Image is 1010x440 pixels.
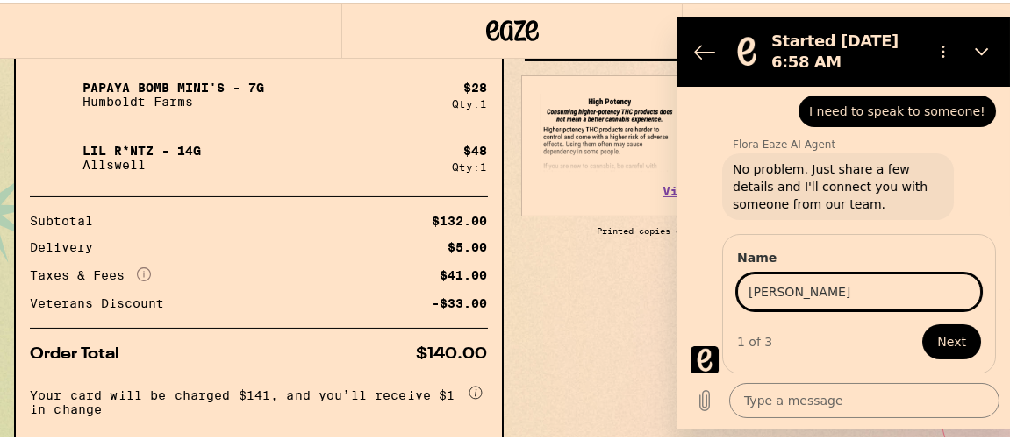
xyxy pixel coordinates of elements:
img: Lil R*ntz - 14g [30,131,79,180]
div: Taxes & Fees [30,265,151,280]
div: $5.00 [448,238,488,251]
div: Delivery [30,238,105,251]
span: Your card will be charged $141, and you’ll receive $1 in change [30,380,465,414]
img: SB 540 Brochure preview [540,91,992,170]
div: $ 28 [464,78,488,92]
div: $ 48 [464,141,488,155]
div: $140.00 [417,344,488,359]
div: $132.00 [433,212,488,224]
div: Veterans Discount [30,295,176,307]
div: Qty: 1 [453,159,488,170]
p: Allswell [82,155,201,169]
div: Order Total [30,344,132,359]
p: Lil R*ntz - 14g [82,141,201,155]
img: Papaya Bomb Mini's - 7g [30,67,79,117]
a: View/Print SB 540 Brochure [663,181,868,195]
div: Subtotal [30,212,105,224]
div: Qty: 1 [453,96,488,107]
p: Humboldt Farms [82,92,264,106]
div: $41.00 [441,266,488,279]
p: Papaya Bomb Mini's - 7g [82,78,264,92]
div: -$33.00 [433,295,488,307]
iframe: Messaging window [677,14,1010,426]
